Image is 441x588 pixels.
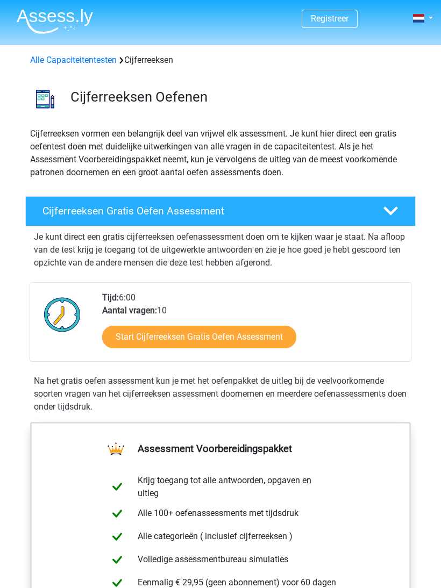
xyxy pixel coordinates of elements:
h4: Cijferreeksen Gratis Oefen Assessment [42,205,367,217]
b: Tijd: [102,292,119,303]
a: Cijferreeksen Gratis Oefen Assessment [21,196,420,226]
a: Start Cijferreeksen Gratis Oefen Assessment [102,326,296,348]
img: Assessly [17,9,93,34]
b: Aantal vragen: [102,305,157,315]
div: 6:00 10 [94,291,410,361]
a: Registreer [311,13,348,24]
img: Klok [39,291,86,338]
img: cijferreeksen [26,80,65,118]
div: Cijferreeksen [26,54,415,67]
div: Na het gratis oefen assessment kun je met het oefenpakket de uitleg bij de veelvoorkomende soorte... [30,375,411,413]
p: Cijferreeksen vormen een belangrijk deel van vrijwel elk assessment. Je kunt hier direct een grat... [30,127,411,179]
p: Je kunt direct een gratis cijferreeksen oefenassessment doen om te kijken waar je staat. Na afloo... [34,231,407,269]
a: Alle Capaciteitentesten [30,55,117,65]
h3: Cijferreeksen Oefenen [70,89,407,105]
